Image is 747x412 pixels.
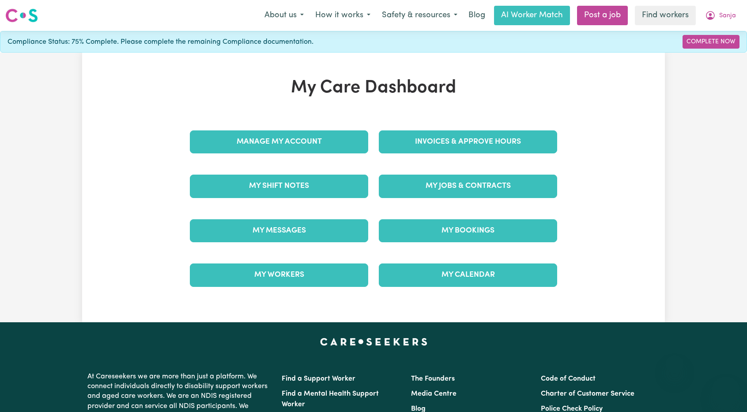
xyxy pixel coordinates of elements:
span: Compliance Status: 75% Complete. Please complete the remaining Compliance documentation. [8,37,313,47]
a: Blog [463,6,490,25]
a: My Bookings [379,219,557,242]
button: About us [259,6,309,25]
a: Charter of Customer Service [541,390,634,397]
a: Invoices & Approve Hours [379,130,557,153]
a: Find a Mental Health Support Worker [282,390,379,408]
a: Post a job [577,6,628,25]
a: Media Centre [411,390,456,397]
a: Code of Conduct [541,375,596,382]
a: AI Worker Match [494,6,570,25]
a: The Founders [411,375,455,382]
a: My Shift Notes [190,175,368,198]
a: My Messages [190,219,368,242]
a: Find workers [635,6,696,25]
button: How it works [309,6,376,25]
h1: My Care Dashboard [185,77,562,99]
a: My Jobs & Contracts [379,175,557,198]
button: My Account [699,6,742,25]
a: My Calendar [379,263,557,286]
img: Careseekers logo [5,8,38,23]
iframe: Button to launch messaging window [712,377,740,405]
a: Careseekers home page [320,338,427,345]
a: My Workers [190,263,368,286]
a: Manage My Account [190,130,368,153]
a: Find a Support Worker [282,375,355,382]
iframe: Close message [666,355,683,373]
a: Complete Now [683,35,739,49]
button: Safety & resources [376,6,463,25]
a: Careseekers logo [5,5,38,26]
span: Sanja [719,11,736,21]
